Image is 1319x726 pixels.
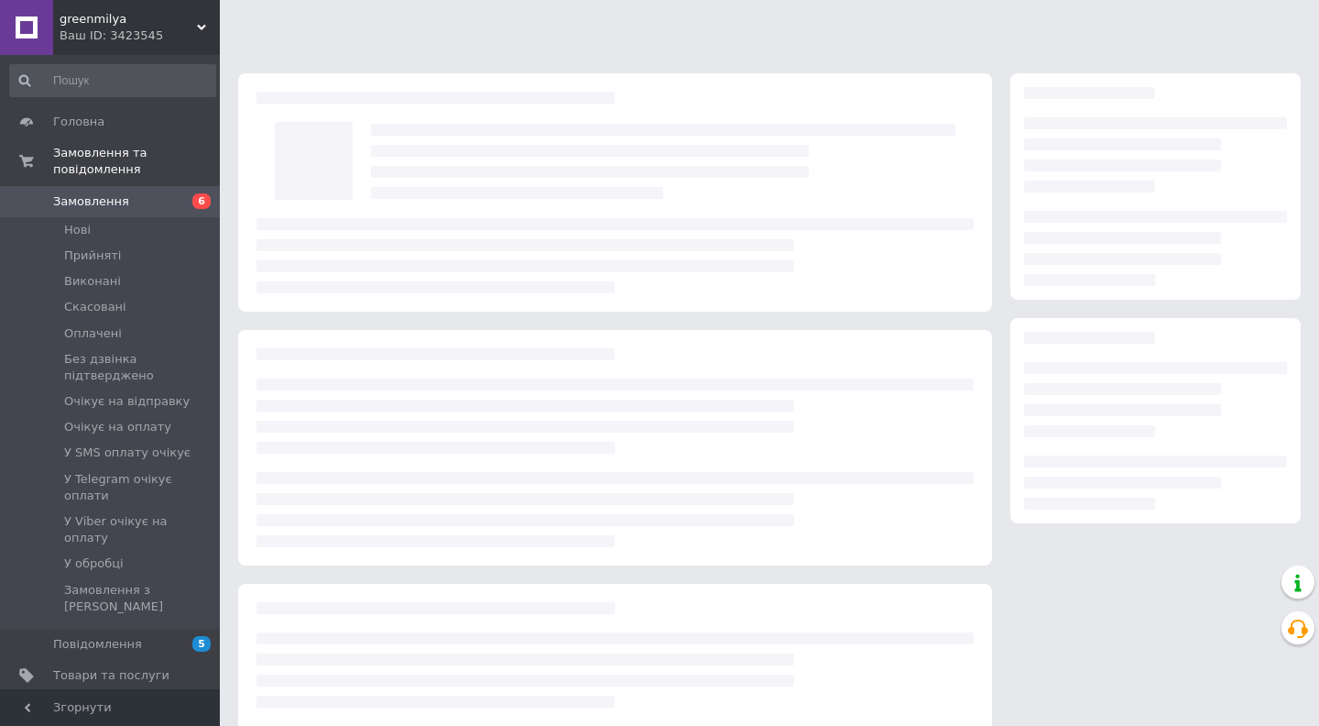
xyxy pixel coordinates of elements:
[64,222,91,238] span: Нові
[64,555,124,572] span: У обробці
[192,193,211,209] span: 6
[64,273,121,290] span: Виконані
[64,445,191,461] span: У SMS оплату очікує
[9,64,216,97] input: Пошук
[192,636,211,652] span: 5
[64,471,214,504] span: У Telegram очікує оплати
[64,247,121,264] span: Прийняті
[53,145,220,178] span: Замовлення та повідомлення
[53,193,129,210] span: Замовлення
[64,513,214,546] span: У Viber очікує на оплату
[64,393,190,410] span: Очікує на відправку
[64,325,122,342] span: Оплачені
[53,114,104,130] span: Головна
[53,667,169,684] span: Товари та послуги
[53,636,142,653] span: Повідомлення
[60,11,197,27] span: greenmilya
[64,351,214,384] span: Без дзвінка підтверджено
[64,299,126,315] span: Скасовані
[64,582,214,615] span: Замовлення з [PERSON_NAME]
[60,27,220,44] div: Ваш ID: 3423545
[64,419,171,435] span: Очікує на оплату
